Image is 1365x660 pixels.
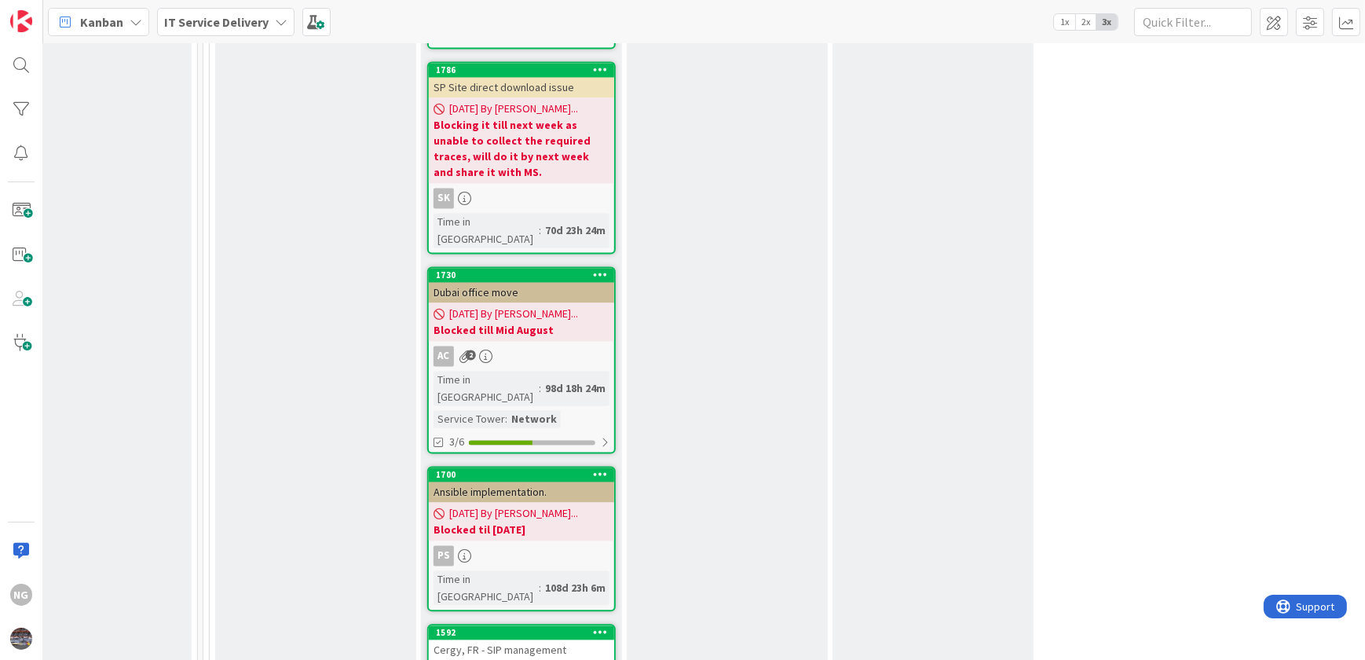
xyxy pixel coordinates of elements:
img: avatar [10,628,32,650]
div: Dubai office move [429,282,614,302]
div: 1786SP Site direct download issue [429,63,614,97]
div: SP Site direct download issue [429,77,614,97]
div: 1700 [429,467,614,482]
div: 1700 [436,469,614,480]
div: 1786 [436,64,614,75]
span: : [539,379,541,397]
div: Network [507,410,561,427]
span: : [539,222,541,239]
div: 1592 [429,625,614,640]
img: Visit kanbanzone.com [10,10,32,32]
div: PS [434,545,454,566]
div: 1592Cergy, FR - SIP management [429,625,614,660]
a: 1730Dubai office move[DATE] By [PERSON_NAME]...Blocked till Mid AugustACTime in [GEOGRAPHIC_DATA]... [427,266,616,453]
a: 1786SP Site direct download issue[DATE] By [PERSON_NAME]...Blocking it till next week as unable t... [427,61,616,254]
div: Time in [GEOGRAPHIC_DATA] [434,213,539,247]
div: Time in [GEOGRAPHIC_DATA] [434,570,539,605]
div: 108d 23h 6m [541,579,609,596]
b: Blocked till Mid August [434,322,609,338]
div: 70d 23h 24m [541,222,609,239]
div: SK [434,188,454,208]
div: AC [429,346,614,366]
span: [DATE] By [PERSON_NAME]... [449,306,578,322]
b: Blocked til [DATE] [434,522,609,537]
div: PS [429,545,614,566]
div: AC [434,346,454,366]
div: SK [429,188,614,208]
div: Cergy, FR - SIP management [429,640,614,660]
div: 1730 [436,269,614,280]
span: [DATE] By [PERSON_NAME]... [449,101,578,117]
div: Service Tower [434,410,505,427]
div: Time in [GEOGRAPHIC_DATA] [434,371,539,405]
span: Kanban [80,13,123,31]
input: Quick Filter... [1134,8,1252,36]
span: Support [33,2,71,21]
span: 1x [1054,14,1075,30]
span: : [505,410,507,427]
span: [DATE] By [PERSON_NAME]... [449,505,578,522]
span: 3x [1096,14,1118,30]
b: Blocking it till next week as unable to collect the required traces, will do it by next week and ... [434,117,609,180]
div: 1700Ansible implementation. [429,467,614,502]
div: 98d 18h 24m [541,379,609,397]
div: 1786 [429,63,614,77]
span: 3/6 [449,434,464,450]
div: NG [10,584,32,606]
b: IT Service Delivery [164,14,269,30]
span: : [539,579,541,596]
a: 1700Ansible implementation.[DATE] By [PERSON_NAME]...Blocked til [DATE]PSTime in [GEOGRAPHIC_DATA... [427,466,616,611]
span: 2x [1075,14,1096,30]
div: 1730 [429,268,614,282]
div: 1730Dubai office move [429,268,614,302]
div: 1592 [436,627,614,638]
div: Ansible implementation. [429,482,614,502]
span: 2 [466,350,476,360]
